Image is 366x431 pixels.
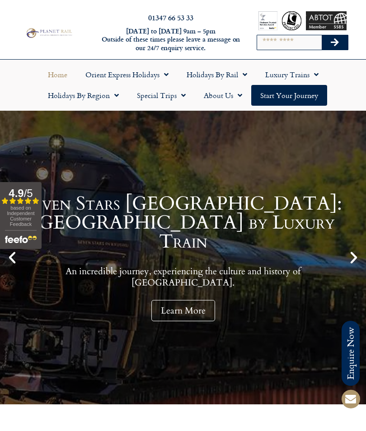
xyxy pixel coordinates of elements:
a: About Us [195,85,251,106]
div: Previous slide [5,250,20,265]
div: Next slide [346,250,361,265]
a: Learn More [151,300,215,321]
a: Start your Journey [251,85,327,106]
button: Search [322,35,348,50]
a: Holidays by Rail [178,64,256,85]
h1: Seven Stars [GEOGRAPHIC_DATA]: [GEOGRAPHIC_DATA] by Luxury Train [23,194,343,251]
h6: [DATE] to [DATE] 9am – 5pm Outside of these times please leave a message on our 24/7 enquiry serv... [100,27,242,52]
a: Luxury Trains [256,64,328,85]
a: Special Trips [128,85,195,106]
a: Home [39,64,76,85]
a: 01347 66 53 33 [148,12,193,23]
a: Orient Express Holidays [76,64,178,85]
img: Planet Rail Train Holidays Logo [24,27,73,39]
a: Holidays by Region [39,85,128,106]
p: An incredible journey, experiencing the culture and history of [GEOGRAPHIC_DATA]. [23,266,343,288]
nav: Menu [5,64,361,106]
